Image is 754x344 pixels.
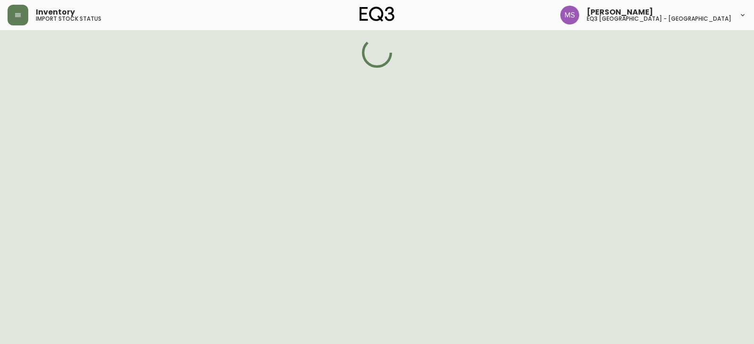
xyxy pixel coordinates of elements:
[587,16,731,22] h5: eq3 [GEOGRAPHIC_DATA] - [GEOGRAPHIC_DATA]
[36,16,101,22] h5: import stock status
[560,6,579,24] img: 1b6e43211f6f3cc0b0729c9049b8e7af
[36,8,75,16] span: Inventory
[587,8,653,16] span: [PERSON_NAME]
[360,7,394,22] img: logo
